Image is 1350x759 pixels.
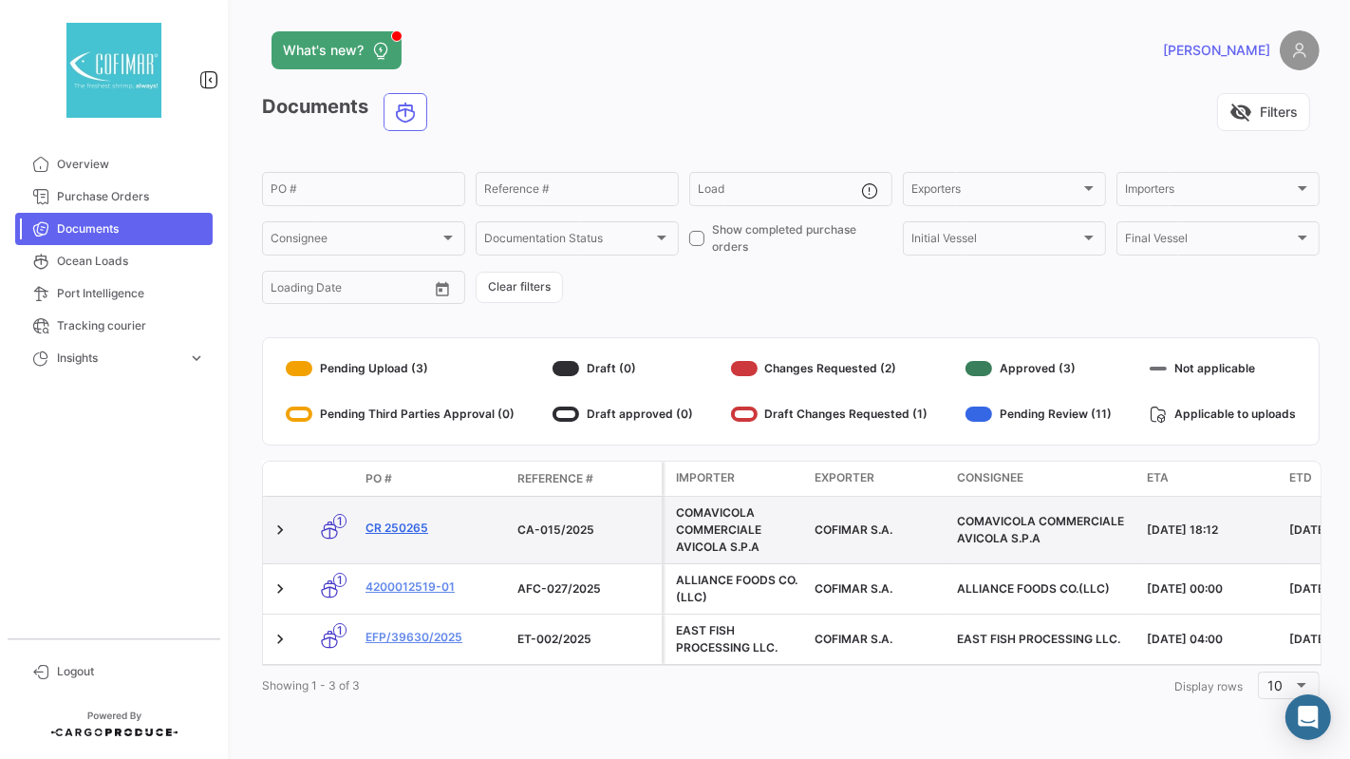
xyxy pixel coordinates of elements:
div: Approved (3) [966,353,1112,384]
div: Draft Changes Requested (1) [731,399,928,429]
div: Draft (0) [553,353,693,384]
div: ET-002/2025 [517,631,654,648]
span: ETD [1289,469,1312,486]
h3: Documents [262,93,433,131]
span: Initial Vessel [911,235,1080,248]
button: Open calendar [428,275,457,303]
span: Importers [1125,185,1294,199]
span: 1 [333,514,347,528]
span: expand_more [188,350,205,367]
div: [DATE] 00:00 [1147,580,1274,598]
a: EFP/39630/2025 [366,629,502,646]
datatable-header-cell: Transport mode [301,471,358,486]
button: visibility_offFilters [1217,93,1310,131]
div: Draft approved (0) [553,399,693,429]
span: Overview [57,156,205,173]
button: Clear filters [476,272,563,303]
input: From [271,284,297,297]
img: dddaabaa-7948-40ed-83b9-87789787af52.jpeg [66,23,161,118]
a: Purchase Orders [15,180,213,213]
span: Documents [57,220,205,237]
a: Ocean Loads [15,245,213,277]
img: placeholder-user.png [1280,30,1320,70]
div: Pending Upload (3) [286,353,515,384]
span: [PERSON_NAME] [1163,41,1270,60]
input: To [310,284,385,297]
span: Purchase Orders [57,188,205,205]
a: Port Intelligence [15,277,213,310]
span: Logout [57,663,205,680]
span: PO # [366,470,392,487]
div: AFC-027/2025 [517,580,654,598]
a: Overview [15,148,213,180]
div: Changes Requested (2) [731,353,928,384]
span: Show completed purchase orders [712,221,892,256]
a: Expand/Collapse Row [271,521,290,540]
datatable-header-cell: Reference # [510,463,662,495]
datatable-header-cell: PO # [358,463,510,495]
span: Consignee [271,235,440,248]
span: Documentation Status [484,235,653,248]
a: 4200012519-01 [366,579,502,596]
div: [DATE] 04:00 [1147,631,1274,648]
span: Exporter [815,469,874,486]
datatable-header-cell: ETA [1139,462,1282,496]
span: Importer [676,469,735,486]
div: COFIMAR S.A. [815,631,942,648]
div: EAST FISH PROCESSING LLC. [676,622,799,656]
span: Final Vessel [1125,235,1294,248]
div: COFIMAR S.A. [815,522,942,539]
div: Pending Review (11) [966,399,1112,429]
div: CA-015/2025 [517,522,654,539]
span: Consignee [957,469,1023,486]
div: ALLIANCE FOODS CO.(LLC) [676,572,799,606]
span: COMAVICOLA COMMERCIALE AVICOLA S.P.A [957,514,1124,545]
a: Tracking courier [15,310,213,342]
button: What's new? [272,31,402,69]
button: Ocean [384,94,426,130]
span: visibility_off [1229,101,1252,123]
span: Tracking courier [57,317,205,334]
a: Documents [15,213,213,245]
span: Port Intelligence [57,285,205,302]
div: COFIMAR S.A. [815,580,942,598]
span: Display rows [1174,679,1243,693]
a: Expand/Collapse Row [271,579,290,598]
span: 1 [333,573,347,587]
span: ETA [1147,469,1169,486]
div: Not applicable [1150,353,1296,384]
a: Expand/Collapse Row [271,630,290,649]
span: Showing 1 - 3 of 3 [262,678,360,693]
datatable-header-cell: Importer [665,462,807,496]
div: Pending Third Parties Approval (0) [286,399,515,429]
div: Abrir Intercom Messenger [1285,694,1331,740]
div: Applicable to uploads [1150,399,1296,429]
div: COMAVICOLA COMMERCIALE AVICOLA S.P.A [676,504,799,556]
span: EAST FISH PROCESSING LLC. [957,632,1120,646]
div: [DATE] 18:12 [1147,522,1274,539]
span: Reference # [517,470,593,487]
span: 1 [333,623,347,637]
datatable-header-cell: Consignee [949,462,1139,496]
a: CR 250265 [366,520,502,537]
span: Insights [57,350,180,367]
span: Ocean Loads [57,253,205,270]
datatable-header-cell: Exporter [807,462,949,496]
span: Exporters [911,185,1080,199]
span: 10 [1268,677,1284,693]
span: What's new? [283,41,364,60]
span: ALLIANCE FOODS CO.(LLC) [957,581,1110,596]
